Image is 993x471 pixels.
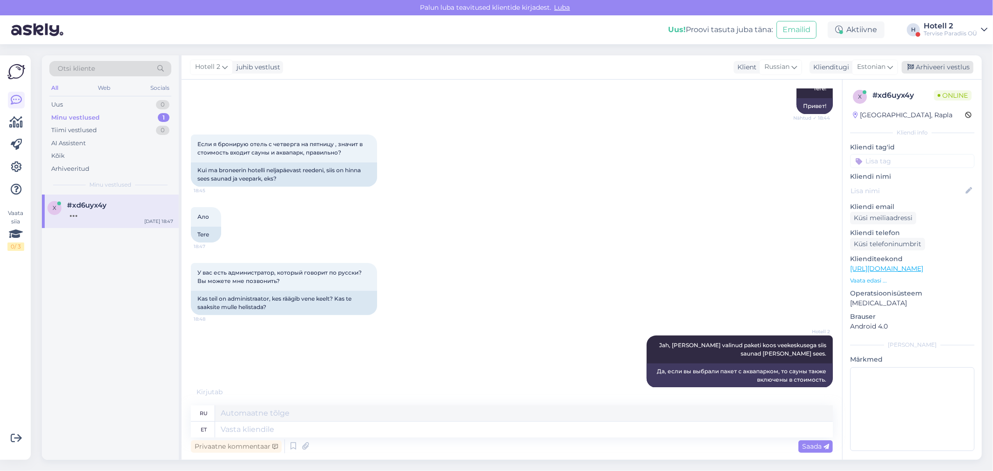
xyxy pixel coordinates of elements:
span: Minu vestlused [89,181,131,189]
span: #xd6uyx4y [67,201,107,209]
div: Proovi tasuta juba täna: [668,24,773,35]
div: et [201,422,207,437]
div: [GEOGRAPHIC_DATA], Rapla [853,110,952,120]
span: У вас есть администратор, который говорит по русски? Вы можете мне позвонить? [197,269,363,284]
span: Luba [552,3,573,12]
div: 0 [156,126,169,135]
span: Ало [197,213,209,220]
span: Saada [802,442,829,451]
span: Jah, [PERSON_NAME] valinud paketi koos veekeskusega siis saunad [PERSON_NAME] sees. [659,342,828,357]
div: Tervise Paradiis OÜ [924,30,977,37]
input: Lisa tag [850,154,974,168]
p: [MEDICAL_DATA] [850,298,974,308]
p: Brauser [850,312,974,322]
p: Vaata edasi ... [850,276,974,285]
p: Android 4.0 [850,322,974,331]
div: 0 [156,100,169,109]
button: Emailid [777,21,817,39]
span: x [858,93,862,100]
div: All [49,82,60,94]
div: Kliendi info [850,128,974,137]
div: Tiimi vestlused [51,126,97,135]
div: Arhiveeri vestlus [902,61,973,74]
div: Aktiivne [828,21,885,38]
div: Tere [191,227,221,242]
div: [DATE] 18:47 [144,218,173,225]
div: [PERSON_NAME] [850,341,974,349]
p: Kliendi telefon [850,228,974,238]
div: Да, если вы выбрали пакет с аквапарком, то сауны также включены в стоимость. [647,363,833,388]
span: x [53,204,56,211]
span: Otsi kliente [58,64,95,74]
div: Socials [149,82,171,94]
div: Hotell 2 [924,22,977,30]
p: Kliendi tag'id [850,142,974,152]
img: Askly Logo [7,63,25,81]
div: Klienditugi [810,62,849,72]
span: Hotell 2 [195,62,220,72]
div: H [907,23,920,36]
div: # xd6uyx4y [872,90,934,101]
div: ru [200,405,208,421]
span: Hotell 2 [795,328,830,335]
p: Kliendi nimi [850,172,974,182]
div: 1 [158,113,169,122]
div: Web [96,82,113,94]
div: Klient [734,62,757,72]
span: Если я бронирую отель с четверга на пятницу , значит в стоимость входит сауны и аквапарк, правильно? [197,141,364,156]
span: Estonian [857,62,885,72]
span: 18:48 [194,316,229,323]
b: Uus! [668,25,686,34]
div: Minu vestlused [51,113,100,122]
div: 0 / 3 [7,242,24,251]
div: Kirjutab [191,387,833,397]
span: Nähtud ✓ 18:44 [793,114,830,121]
div: Kas teil on administraator, kes räägib vene keelt? Kas te saaksite mulle helistada? [191,291,377,315]
span: 18:47 [194,243,229,250]
div: juhib vestlust [233,62,280,72]
div: Vaata siia [7,209,24,251]
a: [URL][DOMAIN_NAME] [850,264,923,273]
input: Lisa nimi [851,186,964,196]
div: Kui ma broneerin hotelli neljapäevast reedeni, siis on hinna sees saunad ja veepark, eks? [191,162,377,187]
p: Märkmed [850,355,974,364]
div: Uus [51,100,63,109]
div: Kõik [51,151,65,161]
p: Operatsioonisüsteem [850,289,974,298]
div: Privaatne kommentaar [191,440,282,453]
p: Kliendi email [850,202,974,212]
span: 18:45 [194,187,229,194]
span: Russian [764,62,790,72]
p: Klienditeekond [850,254,974,264]
div: Arhiveeritud [51,164,89,174]
div: AI Assistent [51,139,86,148]
div: Küsi meiliaadressi [850,212,916,224]
span: Online [934,90,972,101]
div: Привет! [797,98,833,114]
div: Küsi telefoninumbrit [850,238,925,250]
a: Hotell 2Tervise Paradiis OÜ [924,22,987,37]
